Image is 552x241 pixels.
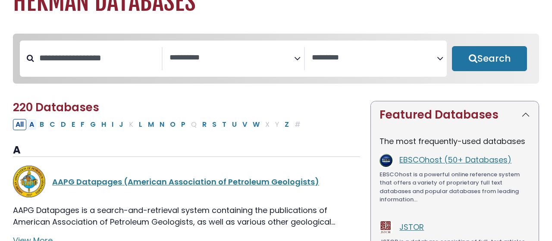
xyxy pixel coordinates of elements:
[379,135,530,147] p: The most frequently-used databases
[37,119,47,130] button: Filter Results B
[116,119,126,130] button: Filter Results J
[179,119,188,130] button: Filter Results P
[99,119,109,130] button: Filter Results H
[13,144,360,157] h3: A
[167,119,178,130] button: Filter Results O
[371,101,539,128] button: Featured Databases
[88,119,98,130] button: Filter Results G
[13,119,26,130] button: All
[282,119,292,130] button: Filter Results Z
[136,119,145,130] button: Filter Results L
[200,119,209,130] button: Filter Results R
[58,119,69,130] button: Filter Results D
[229,119,239,130] button: Filter Results U
[399,154,511,165] a: EBSCOhost (50+ Databases)
[145,119,157,130] button: Filter Results M
[379,170,530,204] p: EBSCOhost is a powerful online reference system that offers a variety of proprietary full text da...
[27,119,37,130] button: Filter Results A
[452,46,527,71] button: Submit for Search Results
[13,100,99,115] span: 220 Databases
[399,222,424,232] a: JSTOR
[250,119,262,130] button: Filter Results W
[69,119,78,130] button: Filter Results E
[169,53,295,63] textarea: Search
[13,119,304,129] div: Alpha-list to filter by first letter of database name
[47,119,58,130] button: Filter Results C
[78,119,87,130] button: Filter Results F
[157,119,167,130] button: Filter Results N
[109,119,116,130] button: Filter Results I
[240,119,250,130] button: Filter Results V
[52,176,319,187] a: AAPG Datapages (American Association of Petroleum Geologists)
[13,34,539,84] nav: Search filters
[34,51,162,65] input: Search database by title or keyword
[210,119,219,130] button: Filter Results S
[220,119,229,130] button: Filter Results T
[13,204,360,228] p: AAPG Datapages is a search-and-retrieval system containing the publications of American Associati...
[312,53,437,63] textarea: Search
